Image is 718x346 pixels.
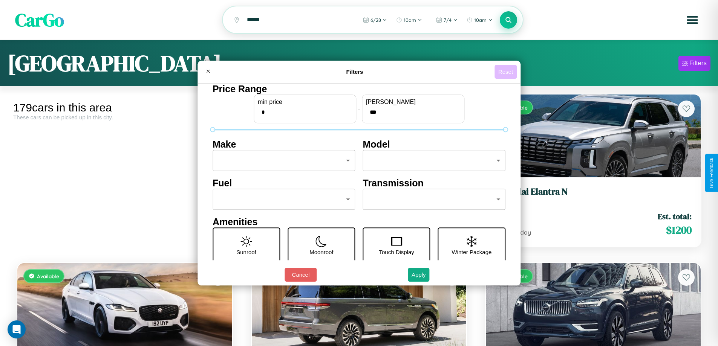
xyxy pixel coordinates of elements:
h4: Fuel [213,178,355,189]
div: Open Intercom Messenger [8,320,26,338]
h3: Hyundai Elantra N [495,186,692,197]
h4: Make [213,139,355,150]
label: min price [258,99,352,105]
p: Moonroof [309,247,333,257]
button: 7/4 [432,14,461,26]
button: Apply [408,268,430,282]
div: These cars can be picked up in this city. [13,114,236,120]
span: 10am [404,17,416,23]
div: Filters [689,59,707,67]
p: Winter Package [452,247,492,257]
h4: Amenities [213,216,505,227]
p: - [358,104,360,114]
span: 6 / 28 [370,17,381,23]
label: [PERSON_NAME] [366,99,460,105]
span: CarGo [15,8,64,32]
h1: [GEOGRAPHIC_DATA] [8,48,222,79]
button: Cancel [285,268,317,282]
p: Sunroof [236,247,256,257]
button: 10am [392,14,426,26]
span: Available [37,273,59,279]
h4: Filters [215,69,494,75]
button: Reset [494,65,517,79]
span: 10am [474,17,487,23]
h4: Transmission [363,178,506,189]
span: 7 / 4 [444,17,452,23]
h4: Price Range [213,84,505,95]
p: Touch Display [379,247,414,257]
h4: Model [363,139,506,150]
a: Hyundai Elantra N2014 [495,186,692,205]
button: 10am [463,14,496,26]
button: 6/28 [359,14,391,26]
span: Est. total: [658,211,692,222]
button: Open menu [682,9,703,30]
div: Give Feedback [709,158,714,188]
div: 179 cars in this area [13,101,236,114]
button: Filters [678,56,710,71]
span: / day [515,229,531,236]
span: $ 1200 [666,223,692,238]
